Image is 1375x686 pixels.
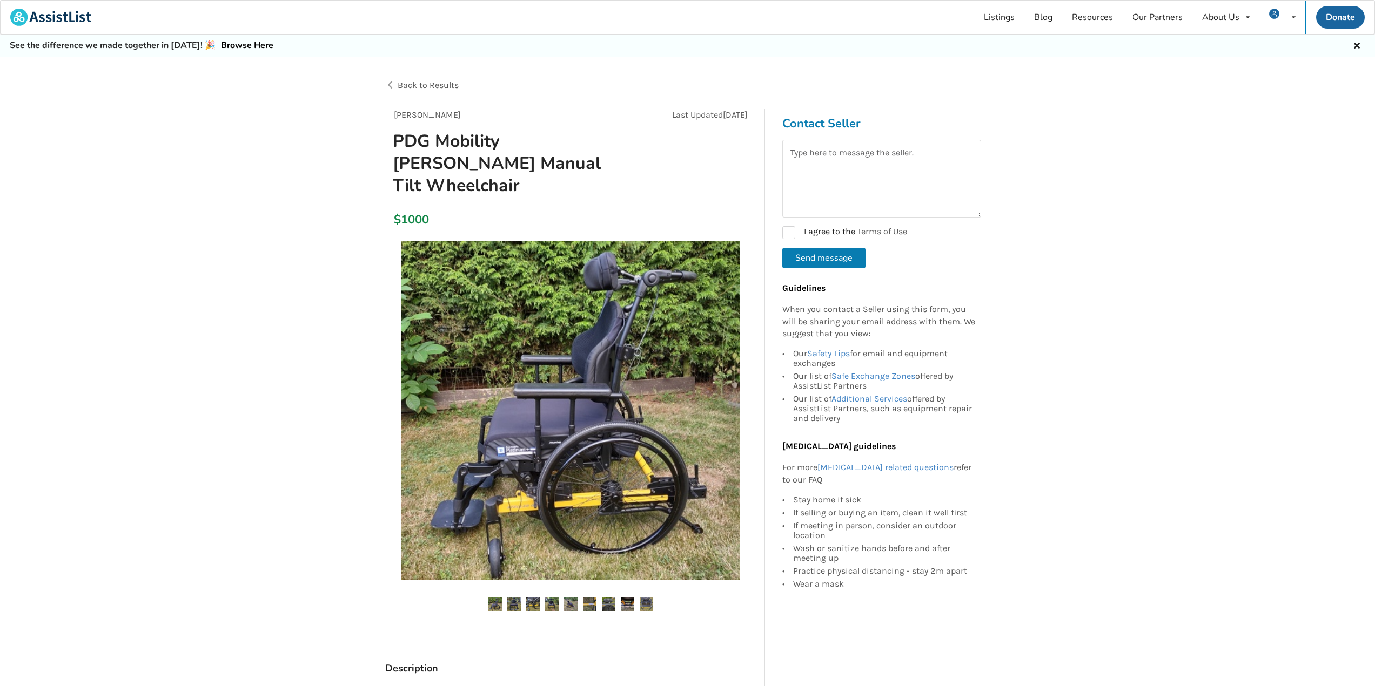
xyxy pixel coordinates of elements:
a: Donate [1316,6,1365,29]
b: Guidelines [782,283,826,293]
img: pdg mobility stella gl manual tilt wheelchair-wheelchair-mobility-langley-assistlist-listing [545,597,559,611]
img: pdg mobility stella gl manual tilt wheelchair-wheelchair-mobility-langley-assistlist-listing [640,597,653,611]
img: pdg mobility stella gl manual tilt wheelchair-wheelchair-mobility-langley-assistlist-listing [602,597,615,611]
a: Terms of Use [857,226,907,236]
img: pdg mobility stella gl manual tilt wheelchair-wheelchair-mobility-langley-assistlist-listing [621,597,634,611]
span: [PERSON_NAME] [394,110,461,120]
b: [MEDICAL_DATA] guidelines [782,441,896,451]
a: Safety Tips [807,348,850,358]
div: Wear a mask [793,578,976,589]
a: [MEDICAL_DATA] related questions [817,462,954,472]
h3: Description [385,662,756,675]
img: pdg mobility stella gl manual tilt wheelchair-wheelchair-mobility-langley-assistlist-listing [583,597,596,611]
p: When you contact a Seller using this form, you will be sharing your email address with them. We s... [782,303,976,341]
span: Last Updated [672,110,723,120]
div: Our list of offered by AssistList Partners, such as equipment repair and delivery [793,392,976,423]
span: Back to Results [398,80,459,90]
img: pdg mobility stella gl manual tilt wheelchair-wheelchair-mobility-langley-assistlist-listing [564,597,578,611]
img: pdg mobility stella gl manual tilt wheelchair-wheelchair-mobility-langley-assistlist-listing [507,597,521,611]
h1: PDG Mobility [PERSON_NAME] Manual Tilt Wheelchair [384,130,640,196]
div: If meeting in person, consider an outdoor location [793,519,976,542]
button: Send message [782,248,866,268]
h5: See the difference we made together in [DATE]! 🎉 [10,40,273,51]
a: Safe Exchange Zones [831,371,915,381]
div: Practice physical distancing - stay 2m apart [793,565,976,578]
div: $1000 [394,212,400,227]
a: Resources [1062,1,1123,34]
div: Wash or sanitize hands before and after meeting up [793,542,976,565]
div: Stay home if sick [793,495,976,506]
a: Blog [1024,1,1062,34]
img: user icon [1269,9,1279,19]
div: Our list of offered by AssistList Partners [793,370,976,392]
div: About Us [1202,13,1239,22]
img: assistlist-logo [10,9,91,26]
img: pdg mobility stella gl manual tilt wheelchair-wheelchair-mobility-langley-assistlist-listing [526,597,540,611]
label: I agree to the [782,226,907,239]
a: Additional Services [831,393,907,404]
a: Our Partners [1123,1,1192,34]
span: [DATE] [723,110,748,120]
div: If selling or buying an item, clean it well first [793,506,976,519]
h3: Contact Seller [782,116,981,131]
p: For more refer to our FAQ [782,461,976,486]
a: Browse Here [221,39,273,51]
a: Listings [974,1,1024,34]
div: Our for email and equipment exchanges [793,349,976,370]
img: pdg mobility stella gl manual tilt wheelchair-wheelchair-mobility-langley-assistlist-listing [488,597,502,611]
